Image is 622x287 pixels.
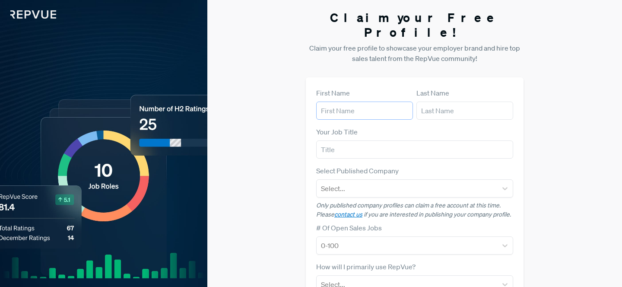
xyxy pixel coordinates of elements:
label: How will I primarily use RepVue? [316,261,416,272]
input: Title [316,140,513,159]
label: First Name [316,88,350,98]
input: First Name [316,102,413,120]
label: Select Published Company [316,166,399,176]
a: contact us [334,210,362,218]
h3: Claim your Free Profile! [306,10,524,39]
input: Last Name [416,102,513,120]
label: # Of Open Sales Jobs [316,223,382,233]
label: Last Name [416,88,449,98]
p: Only published company profiles can claim a free account at this time. Please if you are interest... [316,201,513,219]
p: Claim your free profile to showcase your employer brand and hire top sales talent from the RepVue... [306,43,524,64]
label: Your Job Title [316,127,358,137]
